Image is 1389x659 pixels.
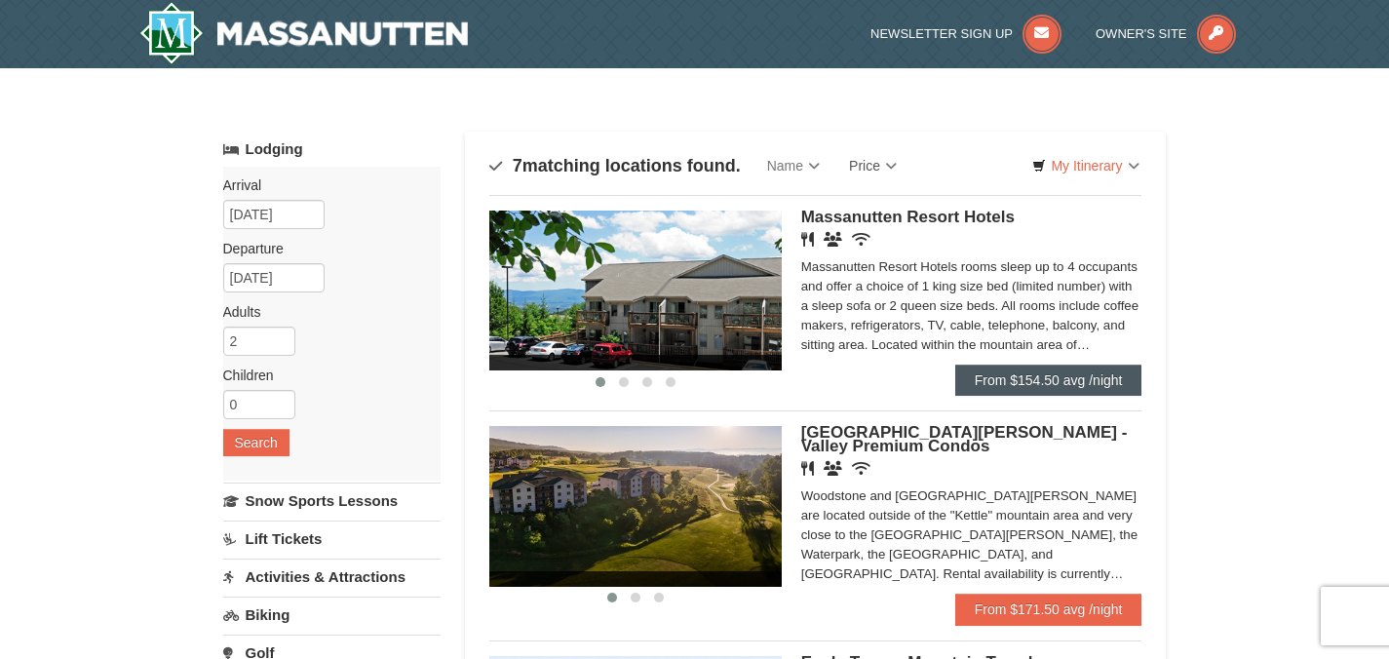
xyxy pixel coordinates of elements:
[801,257,1142,355] div: Massanutten Resort Hotels rooms sleep up to 4 occupants and offer a choice of 1 king size bed (li...
[801,461,814,476] i: Restaurant
[223,429,289,456] button: Search
[223,132,441,167] a: Lodging
[824,461,842,476] i: Banquet Facilities
[955,594,1142,625] a: From $171.50 avg /night
[870,26,1013,41] span: Newsletter Sign Up
[801,208,1015,226] span: Massanutten Resort Hotels
[801,423,1128,455] span: [GEOGRAPHIC_DATA][PERSON_NAME] - Valley Premium Condos
[870,26,1061,41] a: Newsletter Sign Up
[801,486,1142,584] div: Woodstone and [GEOGRAPHIC_DATA][PERSON_NAME] are located outside of the "Kettle" mountain area an...
[223,559,441,595] a: Activities & Attractions
[824,232,842,247] i: Banquet Facilities
[752,146,834,185] a: Name
[513,156,522,175] span: 7
[955,365,1142,396] a: From $154.50 avg /night
[223,597,441,633] a: Biking
[139,2,469,64] img: Massanutten Resort Logo
[223,302,426,322] label: Adults
[801,232,814,247] i: Restaurant
[139,2,469,64] a: Massanutten Resort
[223,175,426,195] label: Arrival
[223,483,441,519] a: Snow Sports Lessons
[223,521,441,557] a: Lift Tickets
[834,146,911,185] a: Price
[1020,151,1151,180] a: My Itinerary
[852,461,870,476] i: Wireless Internet (free)
[1096,26,1236,41] a: Owner's Site
[1096,26,1187,41] span: Owner's Site
[223,366,426,385] label: Children
[852,232,870,247] i: Wireless Internet (free)
[223,239,426,258] label: Departure
[489,156,741,175] h4: matching locations found.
